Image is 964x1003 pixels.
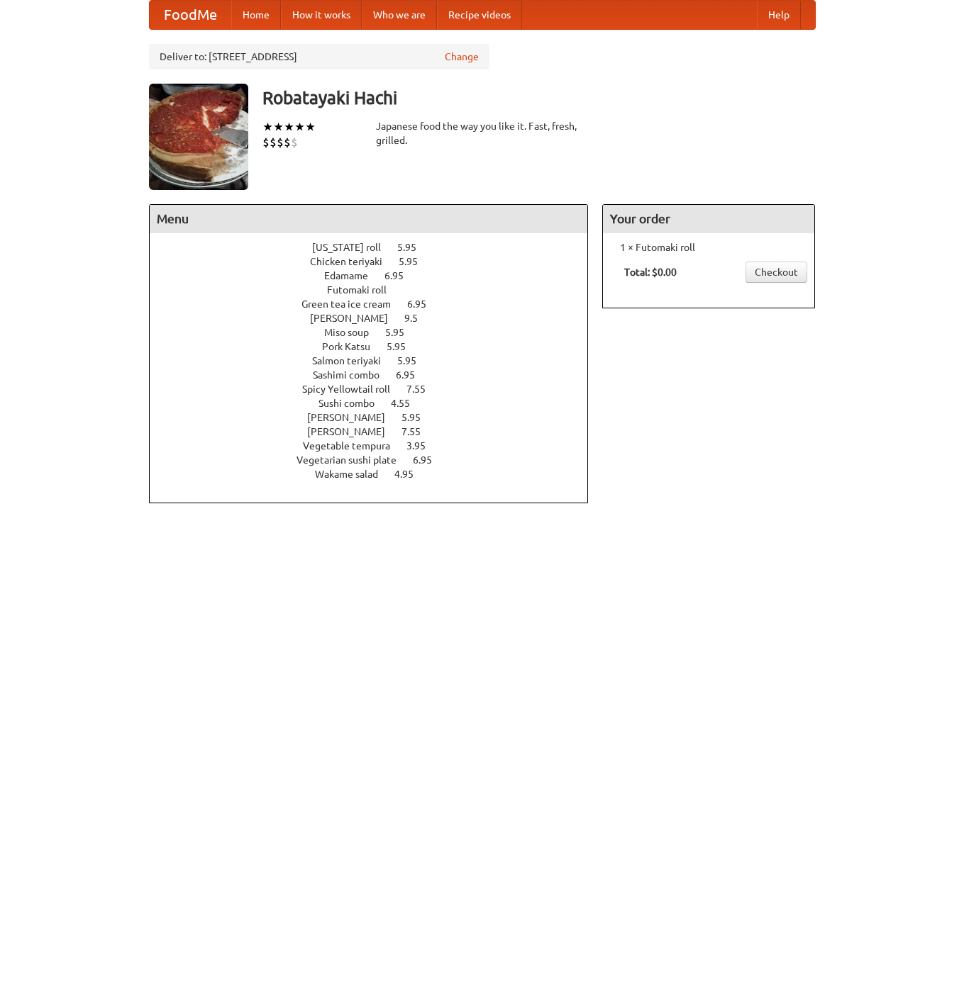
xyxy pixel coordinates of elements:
[312,355,443,366] a: Salmon teriyaki 5.95
[310,256,444,267] a: Chicken teriyaki 5.95
[307,412,399,423] span: [PERSON_NAME]
[318,398,436,409] a: Sushi combo 4.55
[757,1,801,29] a: Help
[297,454,411,466] span: Vegetarian sushi plate
[397,242,431,253] span: 5.95
[312,242,395,253] span: [US_STATE] roll
[315,469,392,480] span: Wakame salad
[307,426,447,437] a: [PERSON_NAME] 7.55
[413,454,446,466] span: 6.95
[150,1,231,29] a: FoodMe
[394,469,428,480] span: 4.95
[445,50,479,64] a: Change
[407,298,441,310] span: 6.95
[324,327,431,338] a: Miso soup 5.95
[313,369,394,381] span: Sashimi combo
[322,341,432,352] a: Pork Katsu 5.95
[150,205,588,233] h4: Menu
[284,119,294,135] li: ★
[313,369,441,381] a: Sashimi combo 6.95
[262,135,270,150] li: $
[262,84,816,112] h3: Robatayaki Hachi
[401,426,435,437] span: 7.55
[149,84,248,190] img: angular.jpg
[315,469,440,480] a: Wakame salad 4.95
[384,270,418,281] span: 6.95
[262,119,273,135] li: ★
[270,135,277,150] li: $
[322,341,384,352] span: Pork Katsu
[231,1,281,29] a: Home
[301,298,405,310] span: Green tea ice cream
[396,369,429,381] span: 6.95
[404,313,432,324] span: 9.5
[603,205,814,233] h4: Your order
[324,327,383,338] span: Miso soup
[291,135,298,150] li: $
[624,267,677,278] b: Total: $0.00
[362,1,437,29] a: Who we are
[437,1,522,29] a: Recipe videos
[312,355,395,366] span: Salmon teriyaki
[391,398,424,409] span: 4.55
[310,313,444,324] a: [PERSON_NAME] 9.5
[149,44,489,69] div: Deliver to: [STREET_ADDRESS]
[310,256,397,267] span: Chicken teriyaki
[302,383,404,395] span: Spicy Yellowtail roll
[327,284,427,296] a: Futomaki roll
[397,355,431,366] span: 5.95
[303,440,404,452] span: Vegetable tempura
[302,383,452,395] a: Spicy Yellowtail roll 7.55
[301,298,453,310] a: Green tea ice cream 6.95
[303,440,452,452] a: Vegetable tempura 3.95
[376,119,589,147] div: Japanese food the way you like it. Fast, fresh, grilled.
[387,341,420,352] span: 5.95
[324,270,430,281] a: Edamame 6.95
[281,1,362,29] a: How it works
[277,135,284,150] li: $
[324,270,382,281] span: Edamame
[610,240,807,254] li: 1 × Futomaki roll
[327,284,401,296] span: Futomaki roll
[273,119,284,135] li: ★
[307,412,447,423] a: [PERSON_NAME] 5.95
[297,454,458,466] a: Vegetarian sushi plate 6.95
[399,256,432,267] span: 5.95
[284,135,291,150] li: $
[746,262,807,283] a: Checkout
[401,412,435,423] span: 5.95
[305,119,316,135] li: ★
[318,398,389,409] span: Sushi combo
[406,440,440,452] span: 3.95
[294,119,305,135] li: ★
[307,426,399,437] span: [PERSON_NAME]
[385,327,419,338] span: 5.95
[406,383,440,395] span: 7.55
[312,242,443,253] a: [US_STATE] roll 5.95
[310,313,402,324] span: [PERSON_NAME]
